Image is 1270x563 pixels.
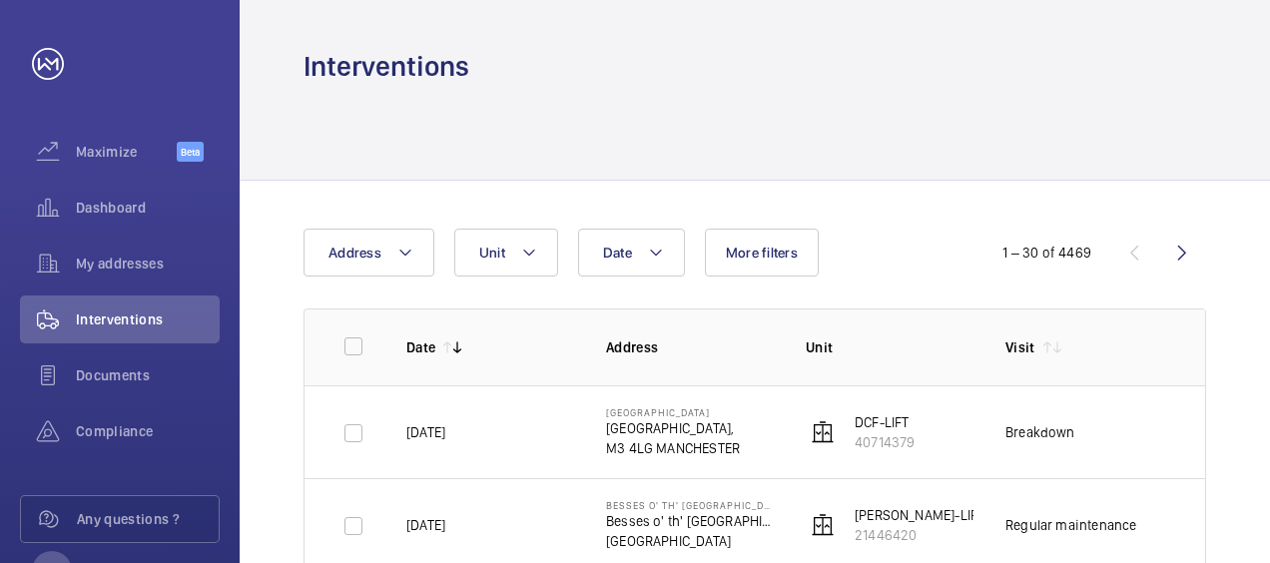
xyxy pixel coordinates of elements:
[811,420,835,444] img: elevator.svg
[328,245,381,261] span: Address
[304,229,434,277] button: Address
[76,142,177,162] span: Maximize
[1005,337,1035,357] p: Visit
[76,421,220,441] span: Compliance
[726,245,798,261] span: More filters
[1002,243,1091,263] div: 1 – 30 of 4469
[76,309,220,329] span: Interventions
[1005,515,1136,535] div: Regular maintenance
[606,406,740,418] p: [GEOGRAPHIC_DATA]
[606,531,774,551] p: [GEOGRAPHIC_DATA]
[1005,422,1075,442] div: Breakdown
[606,499,774,511] p: Besses o' th' [GEOGRAPHIC_DATA]
[304,48,469,85] h1: Interventions
[406,422,445,442] p: [DATE]
[606,337,774,357] p: Address
[454,229,558,277] button: Unit
[76,198,220,218] span: Dashboard
[578,229,685,277] button: Date
[406,337,435,357] p: Date
[606,511,774,531] p: Besses o' th' [GEOGRAPHIC_DATA],
[77,509,219,529] span: Any questions ?
[606,418,740,438] p: [GEOGRAPHIC_DATA],
[603,245,632,261] span: Date
[76,365,220,385] span: Documents
[406,515,445,535] p: [DATE]
[855,505,984,525] p: [PERSON_NAME]-LIFT
[855,525,984,545] p: 21446420
[811,513,835,537] img: elevator.svg
[806,337,973,357] p: Unit
[705,229,819,277] button: More filters
[177,142,204,162] span: Beta
[76,254,220,274] span: My addresses
[606,438,740,458] p: M3 4LG MANCHESTER
[855,432,915,452] p: 40714379
[479,245,505,261] span: Unit
[855,412,915,432] p: DCF-LIFT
